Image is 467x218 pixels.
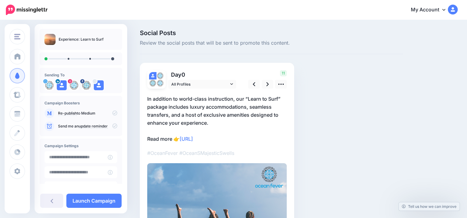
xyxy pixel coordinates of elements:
[181,71,185,78] span: 0
[69,80,79,90] img: 107422651_701898550356862_7250447219391080480_n-bsa149580.jpg
[149,79,156,87] img: 301780198_619570663192933_298095345788953886_n-bsa149581.jpg
[44,80,54,90] img: 504Ci1lE-86469.jpg
[171,81,229,87] span: All Profiles
[280,70,287,76] span: 11
[44,101,117,105] h4: Campaign Boosters
[180,136,193,142] a: [URL]
[168,70,237,79] p: Day
[147,95,287,143] p: In addition to world-class instruction, our “Learn to Surf” package includes luxury accommodation...
[44,73,117,77] h4: Sending To
[58,123,117,129] p: Send me an
[81,80,91,90] img: 301780198_619570663192933_298095345788953886_n-bsa149581.jpg
[58,111,77,116] a: Re-publish
[57,80,67,90] img: user_default_image.png
[156,72,164,79] img: 504Ci1lE-86469.jpg
[44,143,117,148] h4: Campaign Settings
[168,80,236,89] a: All Profiles
[399,202,460,211] a: Tell us how we can improve
[6,5,48,15] img: Missinglettr
[147,149,287,157] p: #OceanFever #OceanSMajesticSwells
[149,72,156,79] img: user_default_image.png
[94,80,104,90] img: user_default_image.png
[405,2,458,18] a: My Account
[44,34,56,45] img: 740a513b0da6bcf6e28b5b00733bc046_thumb.jpg
[79,124,108,129] a: update reminder
[140,39,403,47] span: Review the social posts that will be sent to promote this content.
[59,36,104,42] p: Experience: Learn to Surf
[58,111,117,116] p: to Medium
[140,30,403,36] span: Social Posts
[14,34,20,39] img: menu.png
[156,79,164,87] img: 107422651_701898550356862_7250447219391080480_n-bsa149580.jpg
